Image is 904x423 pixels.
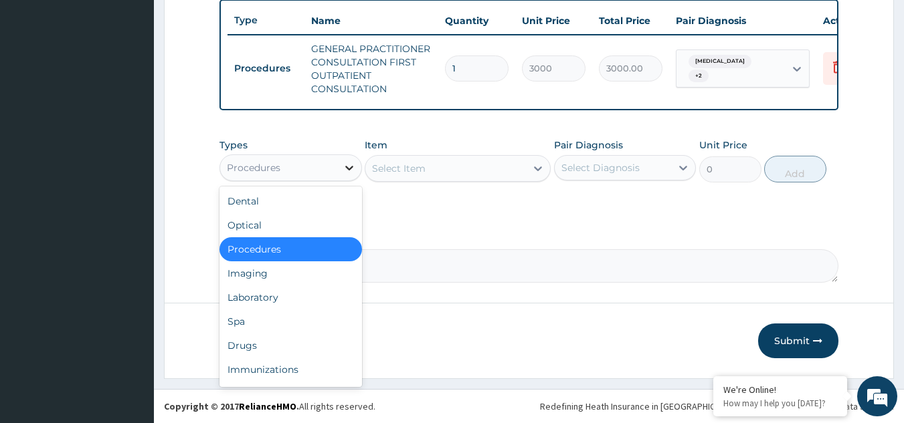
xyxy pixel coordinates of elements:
[227,161,280,174] div: Procedures
[554,138,623,152] label: Pair Diagnosis
[164,400,299,412] strong: Copyright © 2017 .
[228,56,304,81] td: Procedures
[764,156,826,182] button: Add
[219,237,362,261] div: Procedures
[219,261,362,285] div: Imaging
[689,55,751,68] span: [MEDICAL_DATA]
[365,138,387,152] label: Item
[78,126,185,261] span: We're online!
[7,281,255,328] textarea: Type your message and hit 'Enter'
[219,309,362,333] div: Spa
[25,67,54,100] img: d_794563401_company_1708531726252_794563401
[723,384,837,396] div: We're Online!
[219,285,362,309] div: Laboratory
[304,7,438,34] th: Name
[219,7,252,39] div: Minimize live chat window
[219,140,248,151] label: Types
[154,389,904,423] footer: All rights reserved.
[689,69,709,83] span: + 2
[540,400,894,413] div: Redefining Heath Insurance in [GEOGRAPHIC_DATA] using Telemedicine and Data Science!
[219,231,839,242] label: Comment
[699,138,747,152] label: Unit Price
[70,75,225,92] div: Chat with us now
[219,189,362,213] div: Dental
[372,162,426,175] div: Select Item
[219,333,362,358] div: Drugs
[515,7,592,34] th: Unit Price
[239,400,296,412] a: RelianceHMO
[723,398,837,409] p: How may I help you today?
[219,213,362,237] div: Optical
[304,35,438,102] td: GENERAL PRACTITIONER CONSULTATION FIRST OUTPATIENT CONSULTATION
[438,7,515,34] th: Quantity
[219,358,362,382] div: Immunizations
[228,8,304,33] th: Type
[592,7,669,34] th: Total Price
[816,7,883,34] th: Actions
[758,323,838,358] button: Submit
[669,7,816,34] th: Pair Diagnosis
[561,161,640,174] div: Select Diagnosis
[219,382,362,406] div: Others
